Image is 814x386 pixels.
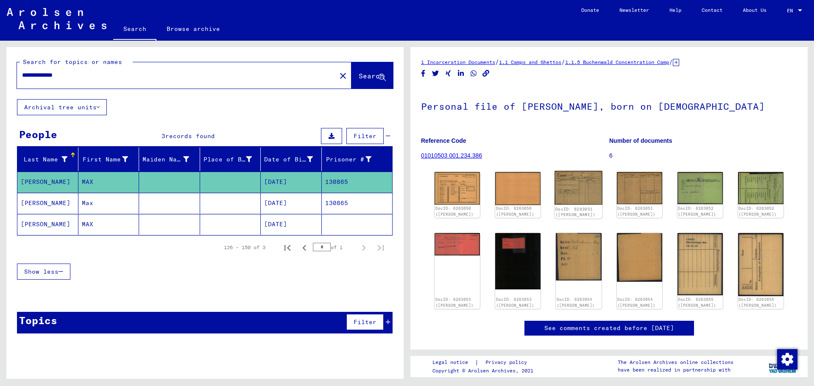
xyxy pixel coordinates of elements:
span: / [495,58,499,66]
div: Place of Birth [203,153,263,166]
div: Prisoner # [325,155,372,164]
img: yv_logo.png [767,355,799,377]
mat-cell: 130865 [322,172,393,192]
button: Last page [372,239,389,256]
mat-cell: [PERSON_NAME] [17,193,78,214]
a: Privacy policy [479,358,537,367]
div: | [432,358,537,367]
button: Filter [346,128,384,144]
mat-cell: [DATE] [261,214,322,235]
button: Next page [355,239,372,256]
a: DocID: 6263050 ([PERSON_NAME]) [496,206,534,217]
img: 002.jpg [738,233,783,296]
button: Copy link [482,68,491,79]
a: 1 Incarceration Documents [421,59,495,65]
img: 002.jpg [617,233,662,282]
img: 002.jpg [617,172,662,204]
a: DocID: 6263053 ([PERSON_NAME]) [496,297,534,308]
p: Copyright © Arolsen Archives, 2021 [432,367,537,375]
span: Filter [354,318,376,326]
span: 3 [162,132,165,140]
button: Filter [346,314,384,330]
div: Last Name [21,155,67,164]
h1: Personal file of [PERSON_NAME], born on [DEMOGRAPHIC_DATA] [421,87,797,124]
mat-header-cell: Last Name [17,147,78,171]
a: DocID: 6263050 ([PERSON_NAME]) [435,206,474,217]
b: Number of documents [609,137,672,144]
mat-cell: [DATE] [261,172,322,192]
a: DocID: 6263054 ([PERSON_NAME]) [557,297,595,308]
img: Arolsen_neg.svg [7,8,106,29]
div: Maiden Name [142,155,189,164]
a: 01010503 001.234.386 [421,152,482,159]
button: Show less [17,264,70,280]
a: Legal notice [432,358,475,367]
img: 001.jpg [556,233,601,280]
button: Share on Xing [444,68,453,79]
p: 6 [609,151,797,160]
mat-header-cell: Date of Birth [261,147,322,171]
div: Prisoner # [325,153,382,166]
a: DocID: 6263051 ([PERSON_NAME]) [617,206,655,217]
mat-cell: [PERSON_NAME] [17,172,78,192]
span: EN [787,8,796,14]
b: Reference Code [421,137,466,144]
a: DocID: 6263055 ([PERSON_NAME]) [739,297,777,308]
button: Share on WhatsApp [469,68,478,79]
img: 001.jpg [677,172,723,204]
a: DocID: 6263054 ([PERSON_NAME]) [617,297,655,308]
button: Search [351,62,393,89]
div: Last Name [21,153,78,166]
mat-icon: close [338,71,348,81]
span: Show less [24,268,59,275]
div: Place of Birth [203,155,252,164]
mat-header-cell: First Name [78,147,139,171]
span: / [561,58,565,66]
div: of 1 [313,243,355,251]
button: Share on Facebook [419,68,428,79]
div: First Name [82,155,128,164]
span: Filter [354,132,376,140]
img: 002.jpg [738,172,783,204]
a: Browse archive [156,19,230,39]
button: Share on Twitter [431,68,440,79]
div: Topics [19,313,57,328]
a: 1.1 Camps and Ghettos [499,59,561,65]
a: Search [113,19,156,41]
button: First page [279,239,296,256]
mat-cell: Max [78,193,139,214]
mat-cell: 130865 [322,193,393,214]
button: Share on LinkedIn [457,68,466,79]
img: 001.jpg [435,233,480,255]
mat-cell: MAX [78,214,139,235]
mat-header-cell: Place of Birth [200,147,261,171]
p: The Arolsen Archives online collections [618,358,733,366]
img: 002.jpg [495,172,541,205]
span: Search [359,72,384,80]
mat-cell: MAX [78,172,139,192]
img: Change consent [777,349,797,369]
mat-header-cell: Prisoner # [322,147,393,171]
div: Date of Birth [264,155,313,164]
a: See comments created before [DATE] [544,324,674,333]
a: 1.1.5 Buchenwald Concentration Camp [565,59,669,65]
mat-header-cell: Maiden Name [139,147,200,171]
a: DocID: 6263055 ([PERSON_NAME]) [678,297,716,308]
a: DocID: 6263053 ([PERSON_NAME]) [435,297,474,308]
img: 001.jpg [677,233,723,295]
mat-label: Search for topics or names [23,58,122,66]
img: 001.jpg [435,172,480,205]
div: 126 – 150 of 3 [224,244,265,251]
mat-cell: [DATE] [261,193,322,214]
a: DocID: 6263052 ([PERSON_NAME]) [739,206,777,217]
img: 001.jpg [555,171,603,205]
a: DocID: 6263051 ([PERSON_NAME]) [555,206,596,217]
span: records found [165,132,215,140]
img: 002.jpg [495,233,541,289]
mat-cell: [PERSON_NAME] [17,214,78,235]
div: Change consent [777,349,797,369]
div: Maiden Name [142,153,200,166]
span: / [669,58,673,66]
p: have been realized in partnership with [618,366,733,374]
button: Previous page [296,239,313,256]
